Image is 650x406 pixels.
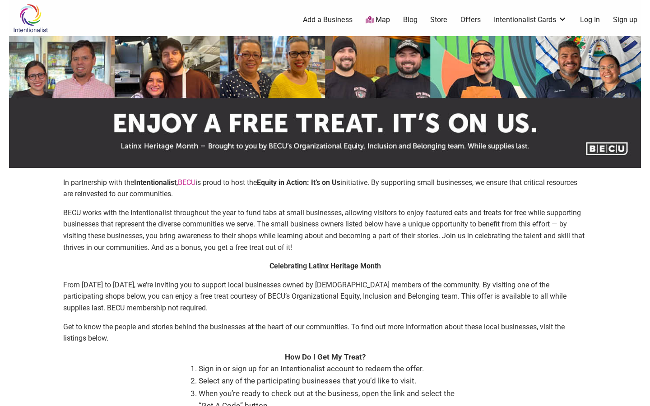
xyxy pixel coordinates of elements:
a: Log In [580,15,600,25]
img: Intentionalist [9,4,52,33]
a: Sign up [613,15,637,25]
a: Store [430,15,447,25]
a: Map [366,15,390,25]
a: Add a Business [303,15,353,25]
strong: Equity in Action: It’s on Us [257,178,340,187]
p: In partnership with the , is proud to host the initiative. By supporting small businesses, we ens... [63,177,587,200]
a: Blog [403,15,418,25]
img: sponsor logo [9,36,641,168]
a: Offers [460,15,481,25]
a: Intentionalist Cards [494,15,567,25]
a: BECU [178,178,195,187]
strong: Intentionalist [134,178,176,187]
p: BECU works with the Intentionalist throughout the year to fund tabs at small businesses, allowing... [63,207,587,253]
strong: Celebrating Latinx Heritage Month [269,262,381,270]
p: Get to know the people and stories behind the businesses at the heart of our communities. To find... [63,321,587,344]
li: Sign in or sign up for an Intentionalist account to redeem the offer. [199,363,460,375]
strong: How Do I Get My Treat? [285,352,366,361]
p: From [DATE] to [DATE], we’re inviting you to support local businesses owned by [DEMOGRAPHIC_DATA]... [63,279,587,314]
li: Select any of the participating businesses that you’d like to visit. [199,375,460,387]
